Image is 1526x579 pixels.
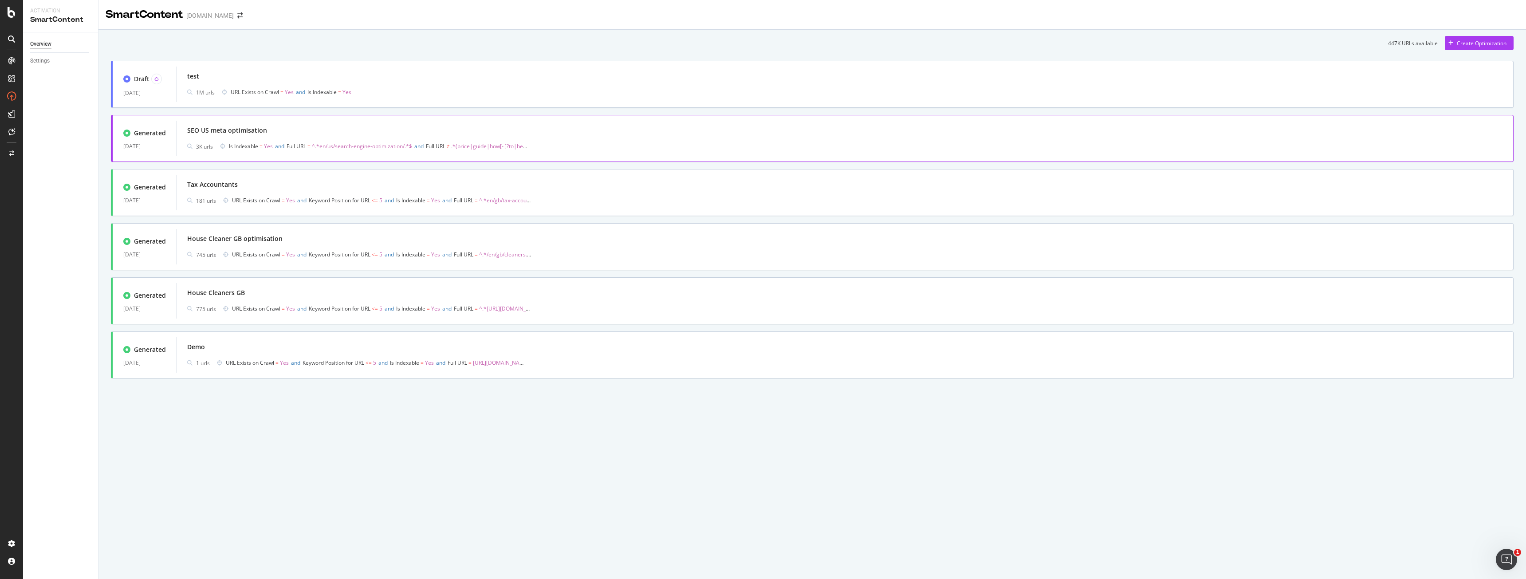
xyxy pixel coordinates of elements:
[30,56,92,66] a: Settings
[123,88,165,98] div: [DATE]
[297,197,307,204] span: and
[297,305,307,312] span: and
[134,237,166,246] div: Generated
[342,88,351,96] span: Yes
[285,88,294,96] span: Yes
[312,142,412,150] span: ^.*en/us/search-engine-optimization/.*$
[196,143,213,150] div: 3K urls
[282,305,285,312] span: =
[134,75,149,83] div: Draft
[231,88,279,96] span: URL Exists on Crawl
[291,359,300,366] span: and
[385,305,394,312] span: and
[373,359,376,366] span: 5
[431,251,440,258] span: Yes
[30,56,50,66] div: Settings
[427,197,430,204] span: =
[425,359,434,366] span: Yes
[232,251,280,258] span: URL Exists on Crawl
[390,359,419,366] span: Is Indexable
[134,183,166,192] div: Generated
[431,197,440,204] span: Yes
[396,197,425,204] span: Is Indexable
[454,197,473,204] span: Full URL
[378,359,388,366] span: and
[448,359,467,366] span: Full URL
[468,359,472,366] span: =
[187,180,238,189] div: Tax Accountants
[232,305,280,312] span: URL Exists on Crawl
[366,359,372,366] span: <=
[275,359,279,366] span: =
[187,343,205,351] div: Demo
[1457,39,1506,47] div: Create Optimization
[30,39,51,49] div: Overview
[338,88,341,96] span: =
[229,142,258,150] span: Is Indexable
[454,251,473,258] span: Full URL
[196,89,215,96] div: 1M urls
[475,251,478,258] span: =
[134,129,166,138] div: Generated
[372,251,378,258] span: <=
[442,197,452,204] span: and
[187,234,283,243] div: House Cleaner GB optimisation
[287,142,306,150] span: Full URL
[226,359,274,366] span: URL Exists on Crawl
[479,305,543,312] span: ^.*[URL][DOMAIN_NAME]
[396,305,425,312] span: Is Indexable
[1496,549,1517,570] iframe: Intercom live chat
[309,197,370,204] span: Keyword Position for URL
[282,251,285,258] span: =
[379,251,382,258] span: 5
[427,305,430,312] span: =
[414,142,424,150] span: and
[297,251,307,258] span: and
[479,251,533,258] span: ^.*/en/gb/cleaners.*$
[196,359,210,367] div: 1 urls
[282,197,285,204] span: =
[421,359,424,366] span: =
[123,358,165,368] div: [DATE]
[426,142,445,150] span: Full URL
[379,305,382,312] span: 5
[196,251,216,259] div: 745 urls
[286,251,295,258] span: Yes
[134,291,166,300] div: Generated
[307,88,337,96] span: Is Indexable
[372,197,378,204] span: <=
[134,345,166,354] div: Generated
[447,142,450,150] span: ≠
[427,251,430,258] span: =
[264,142,273,150] span: Yes
[436,359,445,366] span: and
[431,305,440,312] span: Yes
[286,305,295,312] span: Yes
[123,249,165,260] div: [DATE]
[186,11,234,20] div: [DOMAIN_NAME]
[280,88,283,96] span: =
[123,141,165,152] div: [DATE]
[232,197,280,204] span: URL Exists on Crawl
[475,197,478,204] span: =
[1445,36,1514,50] button: Create Optimization
[123,303,165,314] div: [DATE]
[196,305,216,313] div: 775 urls
[106,7,183,22] div: SmartContent
[260,142,263,150] span: =
[1388,39,1438,47] div: 447K URLs available
[286,197,295,204] span: Yes
[296,88,305,96] span: and
[30,7,91,15] div: Activation
[237,12,243,19] div: arrow-right-arrow-left
[473,359,529,366] span: [URL][DOMAIN_NAME]
[379,197,382,204] span: 5
[187,126,267,135] div: SEO US meta optimisation
[275,142,284,150] span: and
[309,251,370,258] span: Keyword Position for URL
[1514,549,1521,556] span: 1
[309,305,370,312] span: Keyword Position for URL
[451,142,751,150] span: .*(price|guide|how[- ]?to|best|what|tips|ideas|compare|review|cost|examples|plans|checklist|step[...
[479,197,551,204] span: ^.*en/gb/tax-accountants/.*$
[280,359,289,366] span: Yes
